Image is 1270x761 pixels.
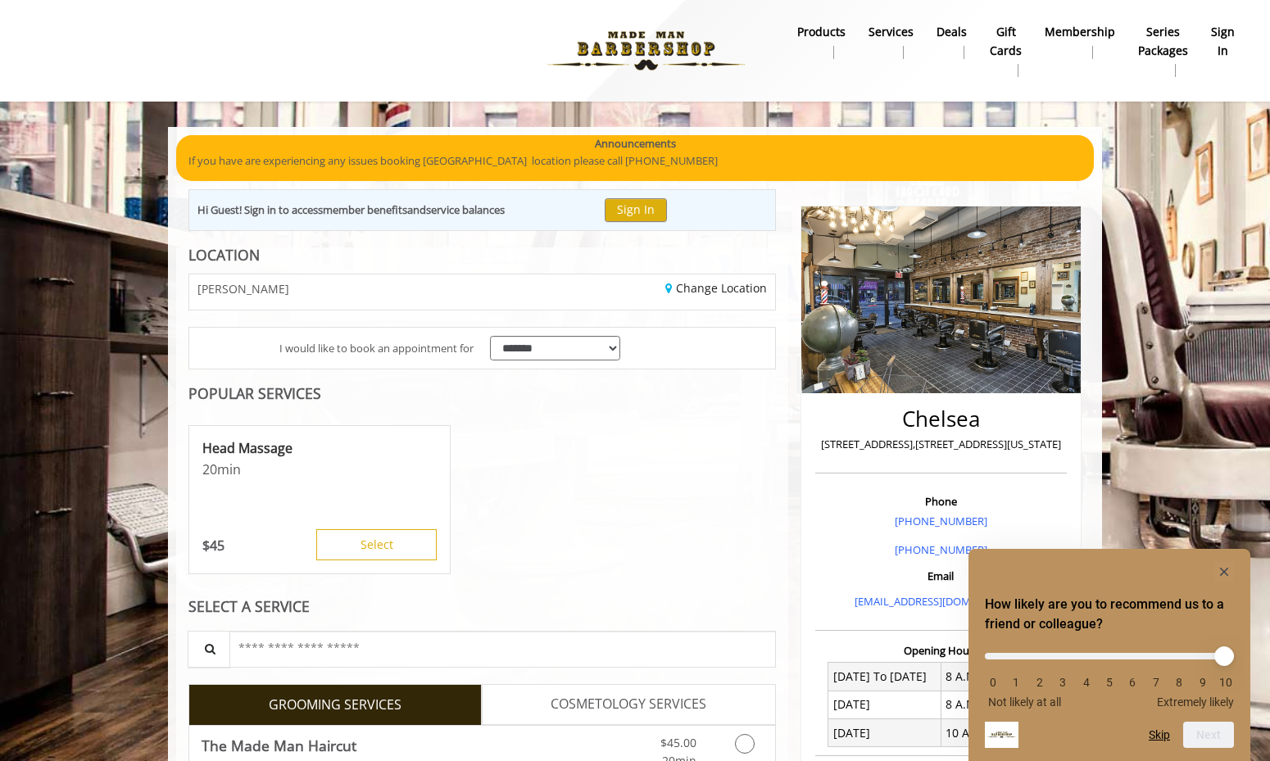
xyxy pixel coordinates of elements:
[1078,676,1095,689] li: 4
[978,20,1033,81] a: Gift cardsgift cards
[985,641,1234,709] div: How likely are you to recommend us to a friend or colleague? Select an option from 0 to 10, with ...
[828,719,941,747] td: [DATE]
[941,663,1054,691] td: 8 A.M - 8 P.M
[1157,695,1234,709] span: Extremely likely
[279,340,474,357] span: I would like to book an appointment for
[1200,20,1246,63] a: sign insign in
[1171,676,1187,689] li: 8
[815,645,1067,656] h3: Opening Hours
[1148,676,1164,689] li: 7
[1149,728,1170,741] button: Skip
[828,691,941,718] td: [DATE]
[1195,676,1211,689] li: 9
[941,719,1054,747] td: 10 A.M - 7 P.M
[855,594,1027,609] a: [EMAIL_ADDRESS][DOMAIN_NAME]
[1045,23,1115,41] b: Membership
[188,383,321,403] b: POPULAR SERVICES
[895,514,987,528] a: [PHONE_NUMBER]
[925,20,978,63] a: DealsDeals
[1032,676,1048,689] li: 2
[188,152,1082,170] p: If you have are experiencing any issues booking [GEOGRAPHIC_DATA] location please call [PHONE_NUM...
[1033,20,1127,63] a: MembershipMembership
[217,460,241,478] span: min
[323,202,407,217] b: member benefits
[1127,20,1200,81] a: Series packagesSeries packages
[188,631,230,668] button: Service Search
[819,436,1063,453] p: [STREET_ADDRESS],[STREET_ADDRESS][US_STATE]
[202,439,437,457] p: Head Massage
[202,734,356,757] b: The Made Man Haircut
[1124,676,1141,689] li: 6
[197,202,505,219] div: Hi Guest! Sign in to access and
[1008,676,1024,689] li: 1
[1218,676,1234,689] li: 10
[990,23,1022,60] b: gift cards
[1101,676,1118,689] li: 5
[985,562,1234,748] div: How likely are you to recommend us to a friend or colleague? Select an option from 0 to 10, with ...
[819,570,1063,582] h3: Email
[985,676,1001,689] li: 0
[1211,23,1235,60] b: sign in
[937,23,967,41] b: Deals
[857,20,925,63] a: ServicesServices
[202,537,210,555] span: $
[1214,562,1234,582] button: Hide survey
[1183,722,1234,748] button: Next question
[665,280,767,296] a: Change Location
[551,694,706,715] span: COSMETOLOGY SERVICES
[660,735,696,750] span: $45.00
[605,198,667,222] button: Sign In
[985,595,1234,634] h2: How likely are you to recommend us to a friend or colleague? Select an option from 0 to 10, with ...
[895,542,987,557] a: [PHONE_NUMBER]
[819,496,1063,507] h3: Phone
[797,23,846,41] b: products
[197,283,289,295] span: [PERSON_NAME]
[1138,23,1188,60] b: Series packages
[202,460,437,478] p: 20
[988,695,1061,709] span: Not likely at all
[188,599,776,614] div: SELECT A SERVICE
[786,20,857,63] a: Productsproducts
[316,529,437,560] button: Select
[188,245,260,265] b: LOCATION
[533,6,759,96] img: Made Man Barbershop logo
[869,23,914,41] b: Services
[819,407,1063,431] h2: Chelsea
[941,691,1054,718] td: 8 A.M - 7 P.M
[202,537,225,555] p: 45
[828,663,941,691] td: [DATE] To [DATE]
[595,135,676,152] b: Announcements
[1055,676,1071,689] li: 3
[426,202,505,217] b: service balances
[269,695,401,716] span: GROOMING SERVICES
